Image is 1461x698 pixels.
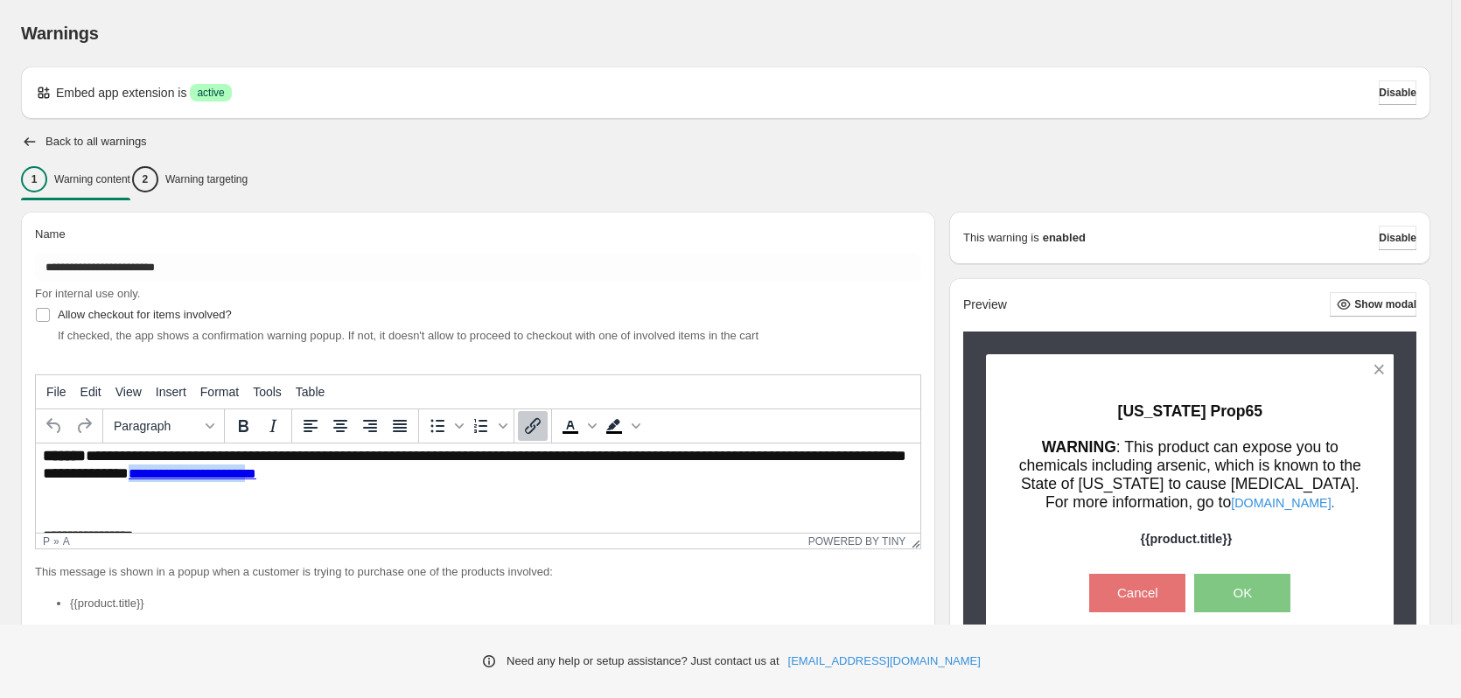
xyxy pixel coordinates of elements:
[808,535,906,548] a: Powered by Tiny
[39,411,69,441] button: Undo
[1118,402,1263,420] span: [US_STATE] Prop65
[63,535,70,548] div: a
[1089,574,1185,612] button: Cancel
[1017,438,1364,512] p: .
[21,24,99,43] span: Warnings
[423,411,466,441] div: Bullet list
[115,385,142,399] span: View
[355,411,385,441] button: Align right
[905,534,920,548] div: Resize
[35,563,921,581] p: This message is shown in a popup when a customer is trying to purchase one of the products involved:
[963,297,1007,312] h2: Preview
[200,385,239,399] span: Format
[21,161,130,198] button: 1Warning content
[1354,297,1416,311] span: Show modal
[114,419,199,433] span: Paragraph
[788,653,981,670] a: [EMAIL_ADDRESS][DOMAIN_NAME]
[556,411,599,441] div: Text color
[599,411,643,441] div: Background color
[1379,86,1416,100] span: Disable
[385,411,415,441] button: Justify
[132,166,158,192] div: 2
[253,385,282,399] span: Tools
[35,227,66,241] span: Name
[1231,496,1331,510] a: [DOMAIN_NAME]
[46,385,66,399] span: File
[963,229,1039,247] p: This warning is
[36,443,920,533] iframe: Rich Text Area
[1043,229,1086,247] strong: enabled
[165,172,248,186] p: Warning targeting
[1194,574,1290,612] button: OK
[58,329,758,342] span: If checked, the app shows a confirmation warning popup. If not, it doesn't allow to proceed to ch...
[80,385,101,399] span: Edit
[1379,231,1416,245] span: Disable
[54,172,130,186] p: Warning content
[132,161,248,198] button: 2Warning targeting
[35,287,140,300] span: For internal use only.
[1140,532,1232,546] strong: {{product.title}}
[1379,226,1416,250] button: Disable
[228,411,258,441] button: Bold
[325,411,355,441] button: Align center
[1019,438,1361,511] span: : This product can expose you to chemicals including arsenic, which is known to the State of [US_...
[1330,292,1416,317] button: Show modal
[58,308,232,321] span: Allow checkout for items involved?
[53,535,59,548] div: »
[156,385,186,399] span: Insert
[1379,80,1416,105] button: Disable
[107,411,220,441] button: Formats
[69,411,99,441] button: Redo
[197,86,224,100] span: active
[296,411,325,441] button: Align left
[296,385,325,399] span: Table
[43,535,50,548] div: p
[56,84,186,101] p: Embed app extension is
[21,166,47,192] div: 1
[258,411,288,441] button: Italic
[466,411,510,441] div: Numbered list
[518,411,548,441] button: Insert/edit link
[45,135,147,149] h2: Back to all warnings
[1042,438,1116,456] span: WARNING
[70,595,921,612] li: {{product.title}}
